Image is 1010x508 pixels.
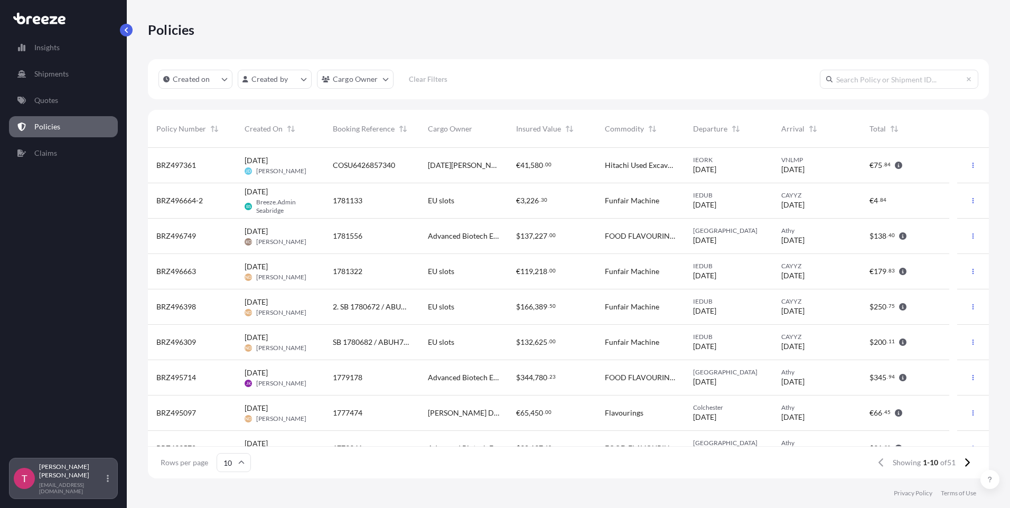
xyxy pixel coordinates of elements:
a: Shipments [9,63,118,84]
span: 00 [549,340,556,343]
span: , [533,268,535,275]
span: 1773341 [333,443,362,454]
span: $ [869,374,874,381]
span: . [548,375,549,379]
p: Cargo Owner [333,74,378,84]
span: IEORK [693,156,764,164]
span: 138 [874,232,886,240]
span: [DATE] [245,186,268,197]
span: [DATE] [693,412,716,422]
span: Insured Value [516,124,561,134]
span: . [544,163,545,166]
span: 00 [545,163,551,166]
span: [PERSON_NAME] [256,167,306,175]
span: of 51 [940,457,956,468]
span: 50 [549,304,556,308]
span: [DATE] [693,341,716,352]
span: ND [245,307,251,318]
span: . [544,410,545,414]
span: 166 [520,303,533,311]
span: . [548,340,549,343]
span: BS [246,201,251,212]
span: 15 [545,446,551,449]
span: [DATE] [693,200,716,210]
span: . [548,233,549,237]
span: BRZ493570 [156,443,196,454]
span: [DATE] [693,164,716,175]
span: 226 [526,197,539,204]
p: [PERSON_NAME] [PERSON_NAME] [39,463,105,479]
span: , [533,232,535,240]
span: Total [869,124,886,134]
span: BRZ496664-2 [156,195,203,206]
span: 450 [530,409,543,417]
span: 84 [884,163,891,166]
span: Athy [781,368,853,377]
span: 345 [874,374,886,381]
button: createdBy Filter options [238,70,312,89]
span: ND [245,413,251,424]
span: 179 [874,268,886,275]
span: . [887,340,888,343]
span: BRZ496398 [156,302,196,312]
span: [PERSON_NAME] [256,415,306,423]
button: Sort [807,123,819,135]
span: 200 [874,338,886,346]
span: [DATE] [245,261,268,272]
span: 66 [874,409,882,417]
button: Sort [888,123,901,135]
span: . [883,163,884,166]
span: [DATE] [693,235,716,246]
button: Clear Filters [399,71,458,88]
span: 3 [520,197,525,204]
span: . [548,304,549,308]
span: CAYYZ [781,191,853,200]
span: . [548,269,549,272]
span: . [883,410,884,414]
p: Shipments [34,69,69,79]
span: $ [516,338,520,346]
span: , [529,445,530,452]
span: [PERSON_NAME] [256,379,306,388]
span: [DATE] [693,306,716,316]
span: . [883,446,884,449]
span: , [525,197,526,204]
span: . [878,198,880,202]
span: 1779178 [333,372,362,383]
span: $ [869,303,874,311]
span: [DATE] [781,235,805,246]
a: Terms of Use [941,489,976,497]
span: € [516,197,520,204]
span: . [887,304,888,308]
span: $ [516,445,520,452]
span: 137 [520,232,533,240]
span: BRZ496309 [156,337,196,347]
span: 389 [535,303,547,311]
span: [DATE] [781,412,805,422]
button: createdOn Filter options [158,70,232,89]
span: FOOD FLAVOURINGS [605,443,676,454]
span: SB 1780682 / ABUH7046 / Invoice 0237 / VAL [333,337,411,347]
span: Advanced Biotech Europe GmbH [428,372,499,383]
span: 197 [530,445,543,452]
a: Policies [9,116,118,137]
span: [DATE] [781,377,805,387]
span: . [539,198,540,202]
span: $ [516,374,520,381]
span: T [22,473,27,484]
span: BRZ496663 [156,266,196,277]
span: . [544,446,545,449]
span: IEDUB [693,297,764,306]
span: [DATE] [693,270,716,281]
span: KO [246,237,251,247]
span: Arrival [781,124,805,134]
p: Created on [173,74,210,84]
span: 38 [884,446,891,449]
span: 84 [880,198,886,202]
span: Athy [781,439,853,447]
span: Advanced Biotech Europe GmbH [428,443,499,454]
p: Claims [34,148,57,158]
span: $ [869,232,874,240]
p: Privacy Policy [894,489,932,497]
span: , [533,338,535,346]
